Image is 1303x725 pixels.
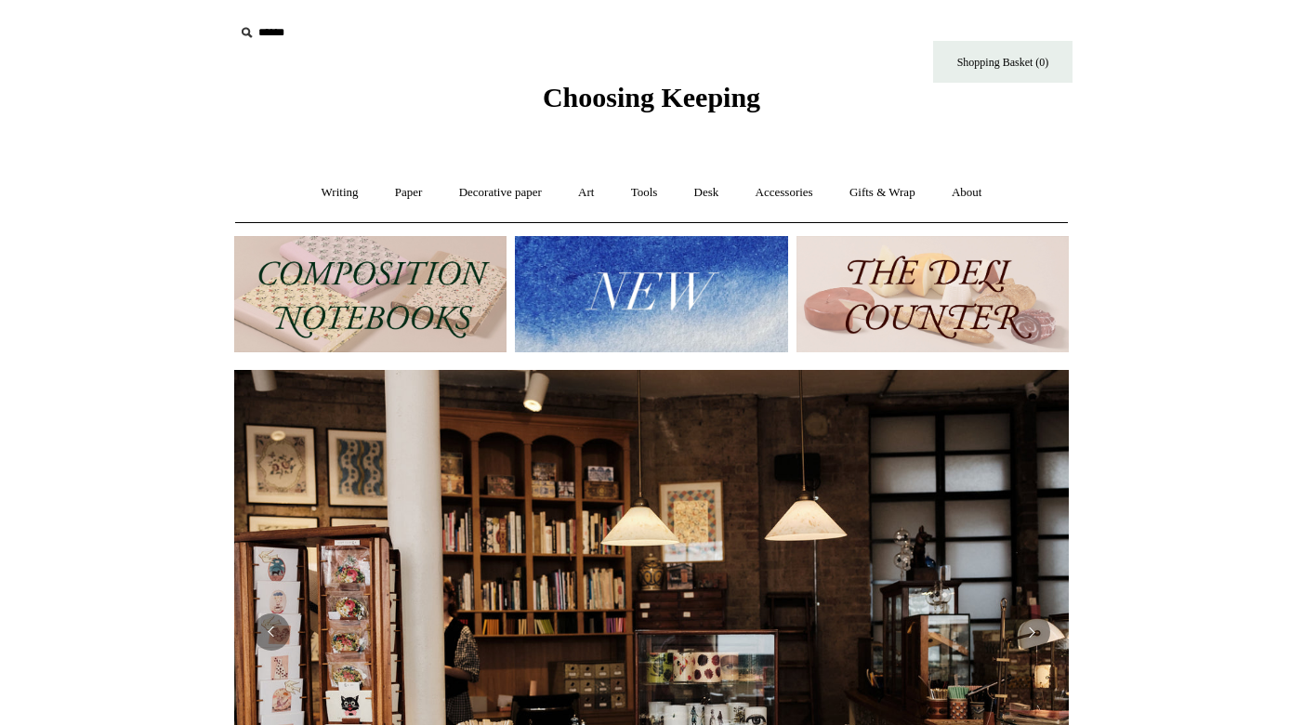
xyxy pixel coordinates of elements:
a: Accessories [739,168,830,217]
a: Decorative paper [442,168,559,217]
span: Choosing Keeping [543,82,760,112]
a: Desk [678,168,736,217]
a: Shopping Basket (0) [933,41,1073,83]
button: Next [1013,613,1050,651]
button: Previous [253,613,290,651]
img: The Deli Counter [796,236,1069,352]
img: 202302 Composition ledgers.jpg__PID:69722ee6-fa44-49dd-a067-31375e5d54ec [234,236,507,352]
a: Writing [305,168,375,217]
a: Tools [614,168,675,217]
a: Art [561,168,611,217]
a: About [935,168,999,217]
a: Choosing Keeping [543,97,760,110]
a: Gifts & Wrap [833,168,932,217]
img: New.jpg__PID:f73bdf93-380a-4a35-bcfe-7823039498e1 [515,236,787,352]
a: Paper [378,168,440,217]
